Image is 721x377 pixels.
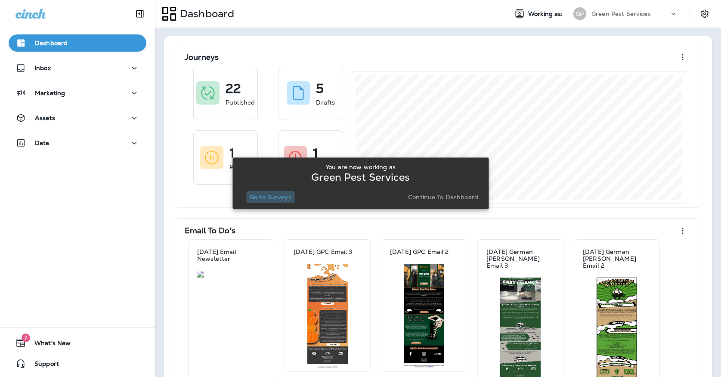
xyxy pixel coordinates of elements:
[197,248,265,262] p: [DATE] Email Newsletter
[229,163,251,171] p: Paused
[408,194,478,201] p: Continue to Dashboard
[9,34,146,52] button: Dashboard
[528,10,565,18] span: Working as:
[9,334,146,352] button: 7What's New
[325,164,396,170] p: You are now working as
[486,248,554,269] p: [DATE] German [PERSON_NAME] Email 3
[583,248,651,269] p: [DATE] German [PERSON_NAME] Email 2
[9,134,146,151] button: Data
[128,5,152,22] button: Collapse Sidebar
[22,334,30,342] span: 7
[35,114,55,121] p: Assets
[250,194,291,201] p: Go to Surveys
[26,340,71,350] span: What's New
[226,98,255,107] p: Published
[197,271,266,278] img: 93cf5e10-da52-4fea-9453-e3396a61477a.jpg
[9,109,146,127] button: Assets
[34,65,51,71] p: Inbox
[185,53,219,62] p: Journeys
[9,84,146,102] button: Marketing
[405,191,482,203] button: Continue to Dashboard
[26,360,59,371] span: Support
[591,10,651,17] p: Green Pest Services
[9,355,146,372] button: Support
[311,174,410,181] p: Green Pest Services
[35,139,50,146] p: Data
[229,149,235,158] p: 1
[9,59,146,77] button: Inbox
[176,7,234,20] p: Dashboard
[697,6,712,22] button: Settings
[226,84,241,93] p: 22
[246,191,295,203] button: Go to Surveys
[185,226,235,235] p: Email To Do's
[573,7,586,20] div: GP
[35,90,65,96] p: Marketing
[35,40,68,46] p: Dashboard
